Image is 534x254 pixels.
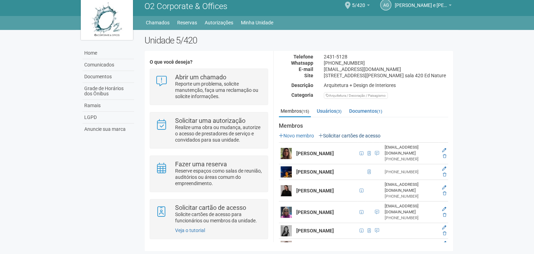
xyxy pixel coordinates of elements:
[83,83,134,100] a: Grade de Horários dos Ônibus
[144,1,227,11] span: O2 Corporate & Offices
[296,188,334,193] strong: [PERSON_NAME]
[175,228,205,233] a: Veja o tutorial
[347,106,384,116] a: Documentos(1)
[281,185,292,196] img: user.png
[385,193,436,199] div: [PHONE_NUMBER]
[336,109,341,114] small: (3)
[315,106,343,116] a: Usuários(3)
[175,211,262,224] p: Solicite cartões de acesso para funcionários ou membros da unidade.
[83,112,134,124] a: LGPD
[83,59,134,71] a: Comunicados
[155,74,262,100] a: Abrir um chamado Reporte um problema, solicite manutenção, faça uma reclamação ou solicite inform...
[442,166,446,171] a: Editar membro
[279,106,311,117] a: Membros(15)
[175,204,246,211] strong: Solicitar cartão de acesso
[175,73,226,81] strong: Abrir um chamado
[83,71,134,83] a: Documentos
[175,168,262,186] p: Reserve espaços como salas de reunião, auditórios ou áreas comum do empreendimento.
[175,124,262,143] p: Realize uma obra ou mudança, autorize o acesso de prestadores de serviço e convidados para sua un...
[205,18,233,27] a: Autorizações
[175,160,227,168] strong: Fazer uma reserva
[385,203,436,215] div: [EMAIL_ADDRESS][DOMAIN_NAME]
[319,133,380,138] a: Solicitar cartões de acesso
[385,169,436,175] div: [PHONE_NUMBER]
[319,54,453,60] div: 2431-5128
[442,185,446,190] a: Editar membro
[443,154,446,159] a: Excluir membro
[296,228,334,233] strong: [PERSON_NAME]
[281,148,292,159] img: user.png
[352,3,370,9] a: 5/420
[155,205,262,224] a: Solicitar cartão de acesso Solicite cartões de acesso para funcionários ou membros da unidade.
[443,213,446,217] a: Excluir membro
[144,35,453,46] h2: Unidade 5/420
[83,100,134,112] a: Ramais
[442,148,446,153] a: Editar membro
[175,117,245,124] strong: Solicitar uma autorização
[319,82,453,88] div: Arquitetura + Design de Interiores
[442,241,446,246] a: Editar membro
[281,241,292,252] img: user.png
[281,207,292,218] img: user.png
[279,123,448,129] strong: Membros
[296,209,334,215] strong: [PERSON_NAME]
[281,225,292,236] img: user.png
[83,124,134,135] a: Anuncie sua marca
[291,92,313,98] strong: Categoria
[319,72,453,79] div: [STREET_ADDRESS][PERSON_NAME] sala 420 Ed Nature
[296,151,334,156] strong: [PERSON_NAME]
[175,81,262,100] p: Reporte um problema, solicite manutenção, faça uma reclamação ou solicite informações.
[385,182,436,193] div: [EMAIL_ADDRESS][DOMAIN_NAME]
[385,156,436,162] div: [PHONE_NUMBER]
[443,191,446,196] a: Excluir membro
[279,133,314,138] a: Novo membro
[442,225,446,230] a: Editar membro
[395,3,451,9] a: [PERSON_NAME] e [PERSON_NAME] Arquitetura
[291,60,313,66] strong: Whatsapp
[299,66,313,72] strong: E-mail
[83,47,134,59] a: Home
[301,109,309,114] small: (15)
[442,207,446,212] a: Editar membro
[177,18,197,27] a: Reservas
[293,54,313,59] strong: Telefone
[304,73,313,78] strong: Site
[155,118,262,143] a: Solicitar uma autorização Realize uma obra ou mudança, autorize o acesso de prestadores de serviç...
[291,82,313,88] strong: Descrição
[324,92,388,99] div: Arquitetura / Decoração / Paisagismo
[241,18,273,27] a: Minha Unidade
[385,144,436,156] div: [EMAIL_ADDRESS][DOMAIN_NAME]
[443,231,446,236] a: Excluir membro
[296,169,334,175] strong: [PERSON_NAME]
[281,166,292,177] img: user.png
[377,109,382,114] small: (1)
[443,172,446,177] a: Excluir membro
[319,60,453,66] div: [PHONE_NUMBER]
[319,66,453,72] div: [EMAIL_ADDRESS][DOMAIN_NAME]
[155,161,262,186] a: Fazer uma reserva Reserve espaços como salas de reunião, auditórios ou áreas comum do empreendime...
[150,59,268,65] h4: O que você deseja?
[385,215,436,221] div: [PHONE_NUMBER]
[146,18,170,27] a: Chamados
